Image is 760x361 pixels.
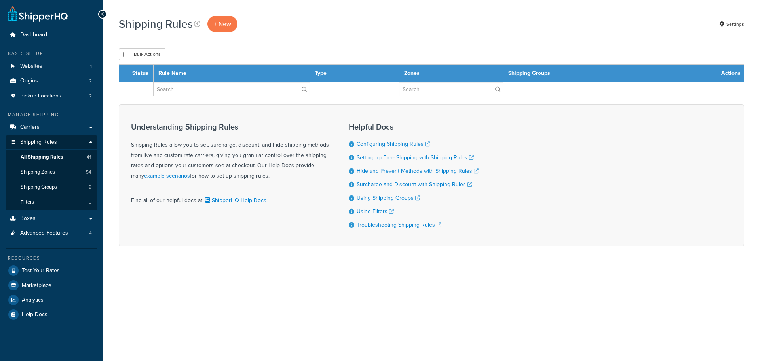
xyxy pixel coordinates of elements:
span: Marketplace [22,282,51,289]
th: Shipping Groups [503,65,716,82]
input: Search [154,82,310,96]
a: example scenarios [144,172,190,180]
a: Marketplace [6,278,97,292]
a: Advanced Features 4 [6,226,97,241]
a: Origins 2 [6,74,97,88]
li: Advanced Features [6,226,97,241]
div: Resources [6,255,97,262]
span: Advanced Features [20,230,68,237]
li: All Shipping Rules [6,150,97,164]
a: Troubleshooting Shipping Rules [357,221,441,229]
a: Settings [719,19,744,30]
input: Search [399,82,503,96]
span: 0 [89,199,91,206]
th: Status [127,65,154,82]
a: Filters 0 [6,195,97,210]
span: Boxes [20,215,36,222]
th: Type [310,65,399,82]
li: Shipping Zones [6,165,97,180]
span: All Shipping Rules [21,154,63,160]
span: 41 [87,154,91,160]
a: Shipping Zones 54 [6,165,97,180]
div: Shipping Rules allow you to set, surcharge, discount, and hide shipping methods from live and cus... [131,122,329,181]
span: Shipping Rules [20,139,57,146]
span: Shipping Zones [21,169,55,176]
li: Websites [6,59,97,74]
span: 2 [89,78,92,84]
span: 54 [86,169,91,176]
h3: Helpful Docs [349,122,479,131]
a: Shipping Rules [6,135,97,150]
span: 4 [89,230,92,237]
a: Pickup Locations 2 [6,89,97,103]
a: Hide and Prevent Methods with Shipping Rules [357,167,479,175]
a: Configuring Shipping Rules [357,140,430,148]
a: All Shipping Rules 41 [6,150,97,164]
span: 1 [90,63,92,70]
th: Rule Name [154,65,310,82]
span: + New [214,19,231,29]
a: Dashboard [6,28,97,42]
span: Help Docs [22,311,47,318]
span: Test Your Rates [22,267,60,274]
span: Analytics [22,297,44,304]
h1: Shipping Rules [119,16,193,32]
li: Shipping Groups [6,180,97,195]
a: ShipperHQ Help Docs [203,196,266,204]
span: 2 [89,93,92,99]
a: Shipping Groups 2 [6,180,97,195]
span: Dashboard [20,32,47,38]
th: Zones [399,65,503,82]
a: Surcharge and Discount with Shipping Rules [357,180,472,189]
a: Help Docs [6,308,97,322]
a: Carriers [6,120,97,135]
a: Setting up Free Shipping with Shipping Rules [357,153,474,162]
div: Basic Setup [6,50,97,57]
a: Test Your Rates [6,264,97,278]
div: Find all of our helpful docs at: [131,189,329,206]
a: Websites 1 [6,59,97,74]
li: Shipping Rules [6,135,97,210]
a: Using Shipping Groups [357,194,420,202]
span: Pickup Locations [20,93,61,99]
span: Shipping Groups [21,184,57,191]
a: ShipperHQ Home [8,6,68,22]
th: Actions [716,65,744,82]
span: Filters [21,199,34,206]
span: 2 [89,184,91,191]
a: Using Filters [357,207,394,216]
li: Origins [6,74,97,88]
div: Manage Shipping [6,111,97,118]
span: Carriers [20,124,40,131]
li: Filters [6,195,97,210]
a: Analytics [6,293,97,307]
span: Origins [20,78,38,84]
a: + New [207,16,237,32]
li: Pickup Locations [6,89,97,103]
a: Boxes [6,211,97,226]
h3: Understanding Shipping Rules [131,122,329,131]
span: Websites [20,63,42,70]
button: Bulk Actions [119,48,165,60]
